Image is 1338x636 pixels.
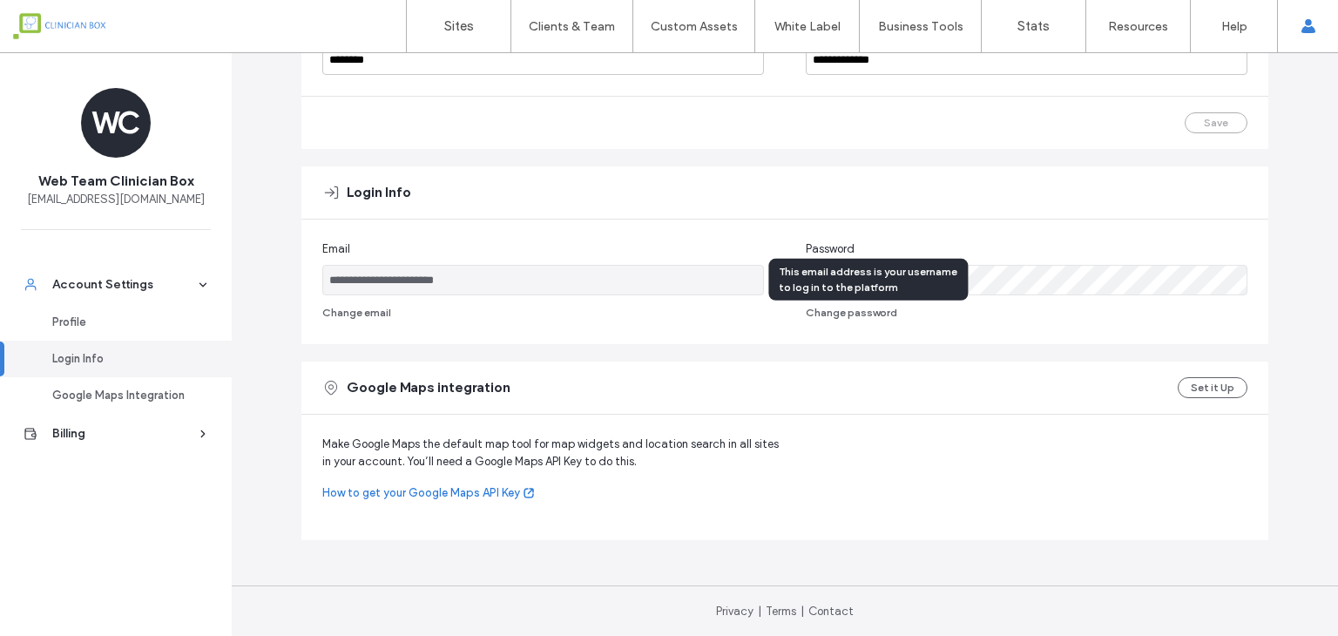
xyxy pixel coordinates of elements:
[322,265,764,295] input: Email
[779,265,957,294] span: This email address is your username to log in to the platform
[52,350,195,368] div: Login Info
[529,19,615,34] label: Clients & Team
[52,314,195,331] div: Profile
[322,436,785,470] span: Make Google Maps the default map tool for map widgets and location search in all sites in your ac...
[774,19,841,34] label: White Label
[806,302,897,323] button: Change password
[651,19,738,34] label: Custom Assets
[1178,377,1247,398] button: Set it Up
[766,605,796,618] a: Terms
[322,484,785,502] a: How to get your Google Maps API Key
[52,425,195,443] div: Billing
[758,605,761,618] span: |
[322,302,391,323] button: Change email
[806,240,855,258] span: Password
[806,44,1247,75] input: Last name
[806,265,1247,295] input: Password
[27,191,205,208] span: [EMAIL_ADDRESS][DOMAIN_NAME]
[347,183,411,202] span: Login Info
[716,605,753,618] a: Privacy
[81,88,151,158] div: WC
[52,387,195,404] div: Google Maps Integration
[347,378,510,397] span: Google Maps integration
[322,44,764,75] input: First name
[52,276,195,294] div: Account Settings
[808,605,854,618] a: Contact
[1017,18,1050,34] label: Stats
[444,18,474,34] label: Sites
[1108,19,1168,34] label: Resources
[801,605,804,618] span: |
[1221,19,1247,34] label: Help
[322,240,350,258] span: Email
[39,12,75,28] span: Help
[38,172,193,191] span: Web Team Clinician Box
[878,19,963,34] label: Business Tools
